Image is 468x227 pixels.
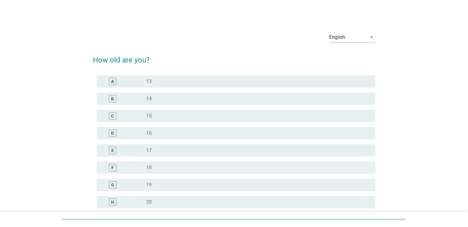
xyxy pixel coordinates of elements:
[111,113,114,119] div: C
[111,78,114,85] div: A
[111,95,114,102] div: B
[146,165,152,171] label: 18
[146,130,152,136] label: 16
[146,113,152,119] label: 15
[146,182,152,188] label: 19
[93,48,375,66] h2: How old are you?
[146,199,152,205] label: 20
[111,199,114,205] div: H
[111,164,114,171] div: F
[368,34,375,41] i: arrow_drop_down
[146,147,152,153] label: 17
[111,130,114,136] div: D
[146,96,152,102] label: 14
[329,34,345,40] div: English
[111,181,114,188] div: G
[111,147,114,153] div: E
[146,78,152,85] label: 13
